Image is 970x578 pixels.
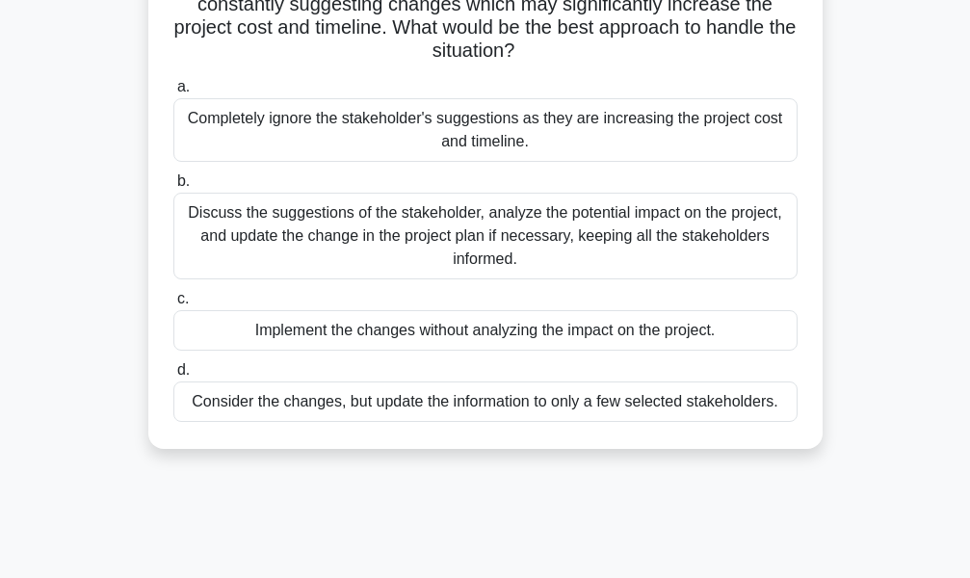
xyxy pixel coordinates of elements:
div: Discuss the suggestions of the stakeholder, analyze the potential impact on the project, and upda... [173,193,798,279]
span: b. [177,172,190,189]
span: c. [177,290,189,306]
span: a. [177,78,190,94]
span: d. [177,361,190,378]
div: Completely ignore the stakeholder's suggestions as they are increasing the project cost and timel... [173,98,798,162]
div: Consider the changes, but update the information to only a few selected stakeholders. [173,381,798,422]
div: Implement the changes without analyzing the impact on the project. [173,310,798,351]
